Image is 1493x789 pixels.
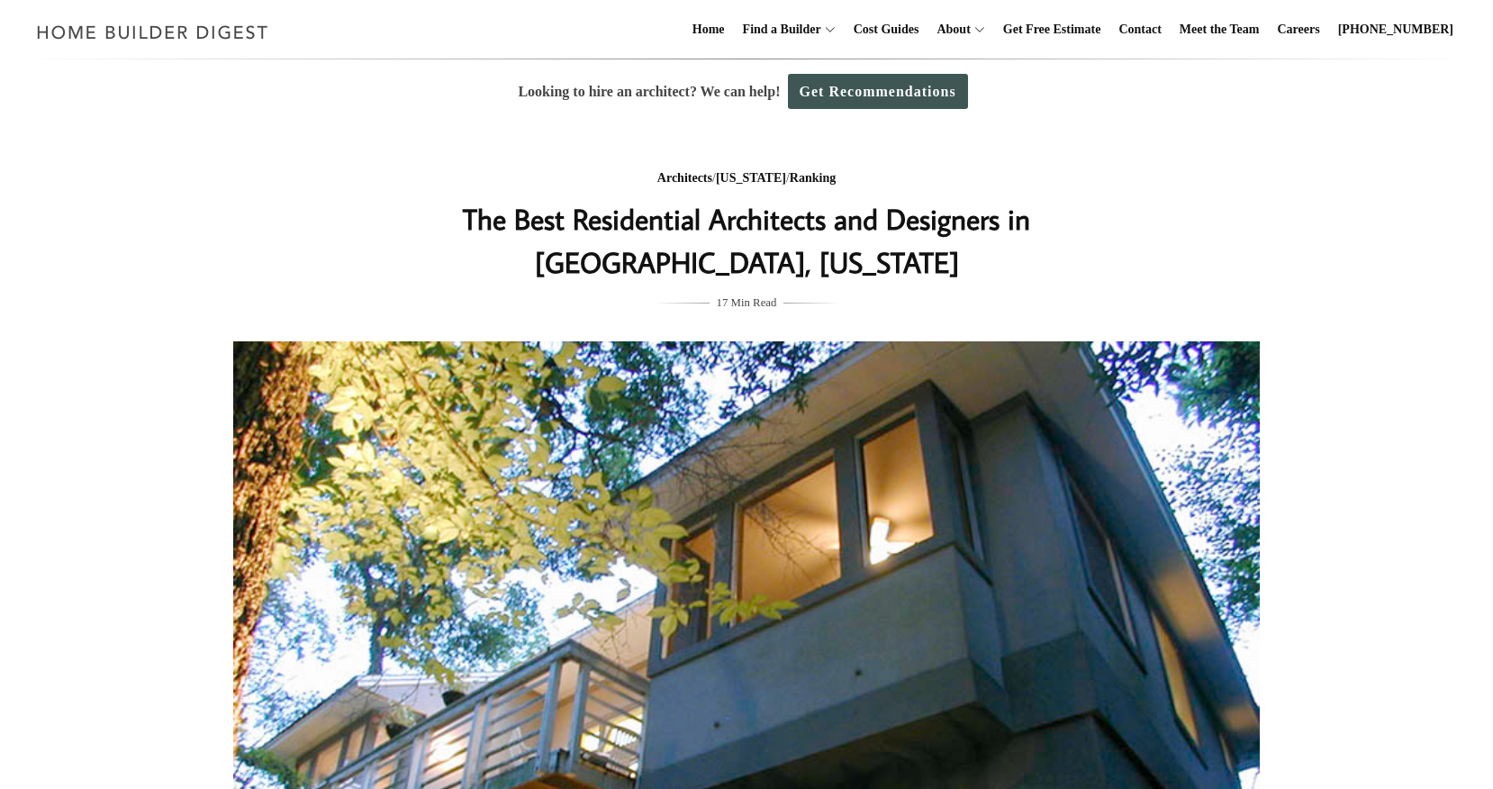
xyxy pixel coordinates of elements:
[1271,1,1327,59] a: Careers
[717,293,777,313] span: 17 Min Read
[1331,1,1461,59] a: [PHONE_NUMBER]
[387,168,1106,190] div: / /
[657,171,712,185] a: Architects
[1111,1,1168,59] a: Contact
[736,1,821,59] a: Find a Builder
[929,1,970,59] a: About
[996,1,1108,59] a: Get Free Estimate
[29,14,276,50] img: Home Builder Digest
[790,171,836,185] a: Ranking
[716,171,786,185] a: [US_STATE]
[387,197,1106,284] h1: The Best Residential Architects and Designers in [GEOGRAPHIC_DATA], [US_STATE]
[1172,1,1267,59] a: Meet the Team
[846,1,927,59] a: Cost Guides
[788,74,968,109] a: Get Recommendations
[685,1,732,59] a: Home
